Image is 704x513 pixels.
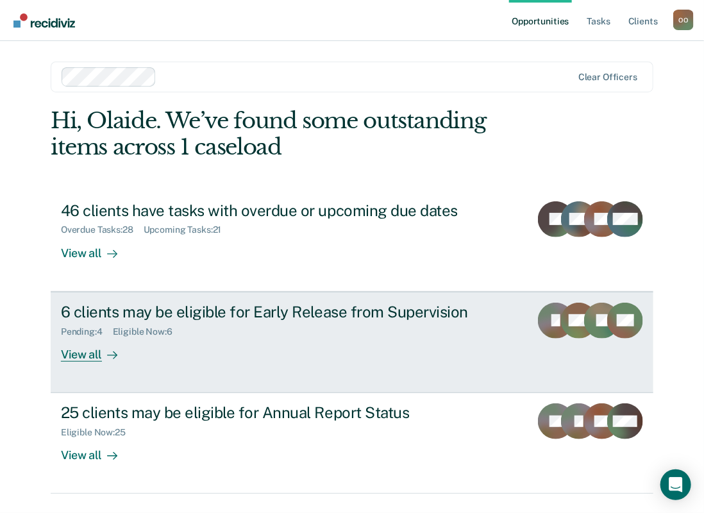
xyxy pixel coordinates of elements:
div: 46 clients have tasks with overdue or upcoming due dates [61,201,511,220]
div: 25 clients may be eligible for Annual Report Status [61,403,511,422]
div: O O [673,10,694,30]
a: 46 clients have tasks with overdue or upcoming due datesOverdue Tasks:28Upcoming Tasks:21View all [51,191,653,292]
div: Clear officers [578,72,637,83]
a: 25 clients may be eligible for Annual Report StatusEligible Now:25View all [51,393,653,494]
div: Overdue Tasks : 28 [61,224,144,235]
div: View all [61,438,133,463]
div: Eligible Now : 25 [61,427,136,438]
div: View all [61,337,133,362]
div: Eligible Now : 6 [113,326,183,337]
div: 6 clients may be eligible for Early Release from Supervision [61,303,511,321]
div: Pending : 4 [61,326,113,337]
div: Upcoming Tasks : 21 [144,224,232,235]
button: Profile dropdown button [673,10,694,30]
div: Open Intercom Messenger [660,469,691,500]
a: 6 clients may be eligible for Early Release from SupervisionPending:4Eligible Now:6View all [51,292,653,393]
img: Recidiviz [13,13,75,28]
div: Hi, Olaide. We’ve found some outstanding items across 1 caseload [51,108,533,160]
div: View all [61,235,133,260]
